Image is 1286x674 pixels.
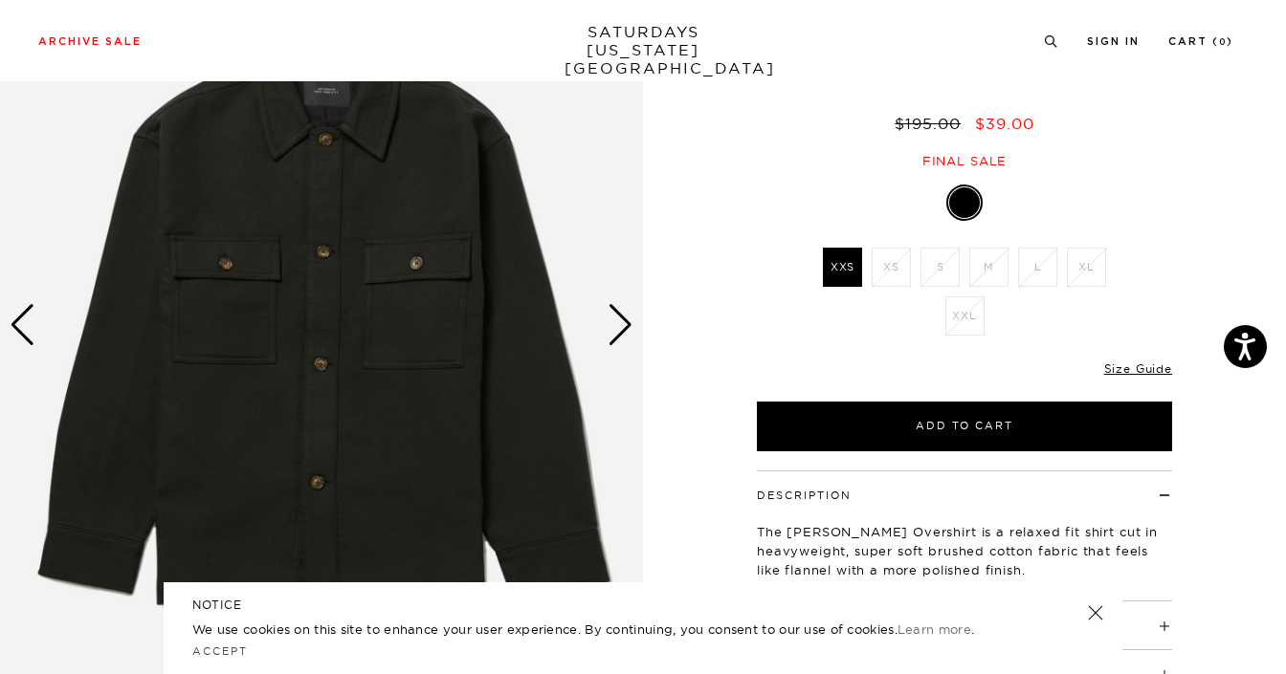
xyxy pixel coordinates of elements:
[895,114,968,133] del: $195.00
[754,153,1175,169] div: Final sale
[565,23,722,77] a: SATURDAYS[US_STATE][GEOGRAPHIC_DATA]
[757,402,1172,451] button: Add to Cart
[10,304,35,346] div: Previous slide
[192,597,1094,614] h5: NOTICE
[757,522,1172,579] p: The [PERSON_NAME] Overshirt is a relaxed fit shirt cut in heavyweight, super soft brushed cotton ...
[1219,38,1227,47] small: 0
[608,304,633,346] div: Next slide
[823,248,862,287] label: XXS
[1104,361,1172,376] a: Size Guide
[898,621,971,637] a: Learn more
[192,620,1026,639] p: We use cookies on this site to enhance your user experience. By continuing, you consent to our us...
[1168,36,1233,47] a: Cart (0)
[38,36,142,47] a: Archive Sale
[975,114,1034,133] span: $39.00
[1087,36,1140,47] a: Sign In
[757,490,852,501] button: Description
[192,644,248,658] a: Accept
